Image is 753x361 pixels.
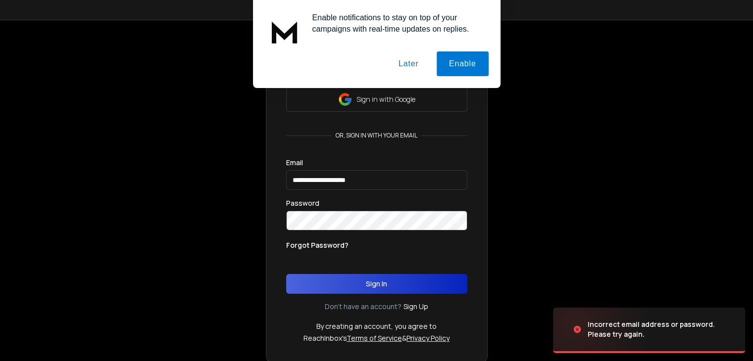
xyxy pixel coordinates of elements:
[316,321,437,331] p: By creating an account, you agree to
[286,159,303,166] label: Email
[286,200,319,207] label: Password
[553,303,652,356] img: image
[437,51,489,76] button: Enable
[265,12,304,51] img: notification icon
[588,319,733,339] div: Incorrect email address or password. Please try again.
[332,132,421,139] p: or, sign in with your email
[386,51,431,76] button: Later
[286,274,467,294] button: Sign In
[286,240,349,250] p: Forgot Password?
[406,333,450,343] a: Privacy Policy
[304,12,489,35] div: Enable notifications to stay on top of your campaigns with real-time updates on replies.
[356,94,415,104] p: Sign in with Google
[286,87,467,112] button: Sign in with Google
[403,302,428,312] a: Sign Up
[325,302,402,312] p: Don't have an account?
[303,333,450,343] p: ReachInbox's &
[347,333,402,343] a: Terms of Service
